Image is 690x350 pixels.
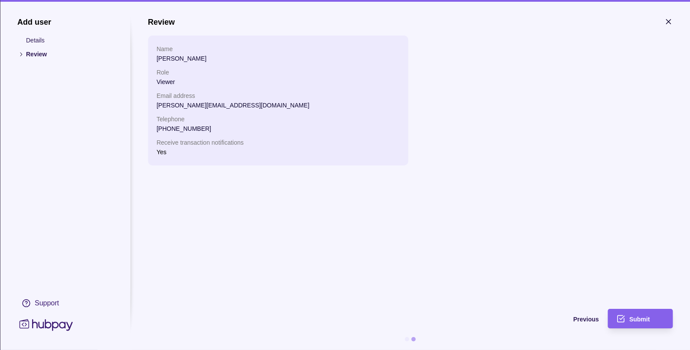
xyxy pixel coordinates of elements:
[157,77,399,87] p: Viewer
[17,294,113,312] a: Support
[608,309,673,328] button: Submit
[573,316,599,323] span: Previous
[157,149,167,156] p: Yes
[35,298,59,308] div: Support
[26,49,113,59] p: Review
[17,17,113,27] h1: Add user
[157,114,399,124] p: Telephone
[157,44,399,54] p: Name
[629,316,650,323] span: Submit
[26,36,113,45] p: Details
[148,309,599,328] button: Previous
[157,54,399,63] p: [PERSON_NAME]
[157,138,399,147] p: Receive transaction notifications
[157,124,399,133] p: [PHONE_NUMBER]
[157,68,399,77] p: Role
[157,100,399,110] p: [PERSON_NAME][EMAIL_ADDRESS][DOMAIN_NAME]
[148,17,175,27] h1: Review
[157,91,399,100] p: Email address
